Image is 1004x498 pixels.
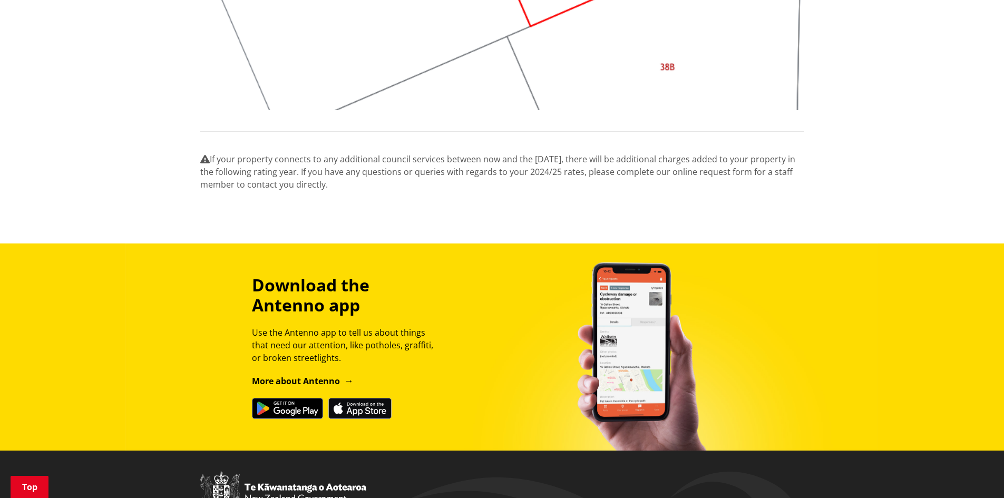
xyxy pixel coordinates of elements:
a: Top [11,476,48,498]
iframe: Messenger [769,100,993,449]
iframe: Messenger Launcher [956,454,993,492]
p: Use the Antenno app to tell us about things that need our attention, like potholes, graffiti, or ... [252,326,443,364]
p: If your property connects to any additional council services between now and the [DATE], there wi... [200,153,804,191]
a: More about Antenno [252,375,354,387]
img: Get it on Google Play [252,398,323,419]
h3: Download the Antenno app [252,275,443,316]
img: Download on the App Store [328,398,392,419]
